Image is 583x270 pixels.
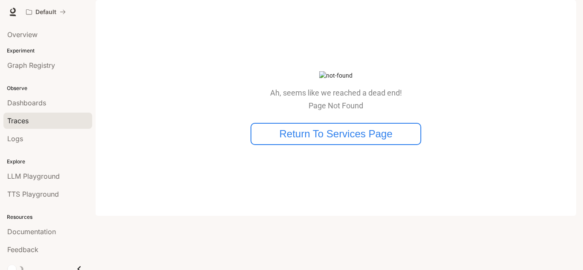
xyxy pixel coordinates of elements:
button: Return To Services Page [251,123,421,145]
p: Page Not Found [270,102,402,110]
p: Ah, seems like we reached a dead end! [270,89,402,97]
p: Default [35,9,56,16]
button: All workspaces [22,3,70,20]
img: not-found [319,71,353,80]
